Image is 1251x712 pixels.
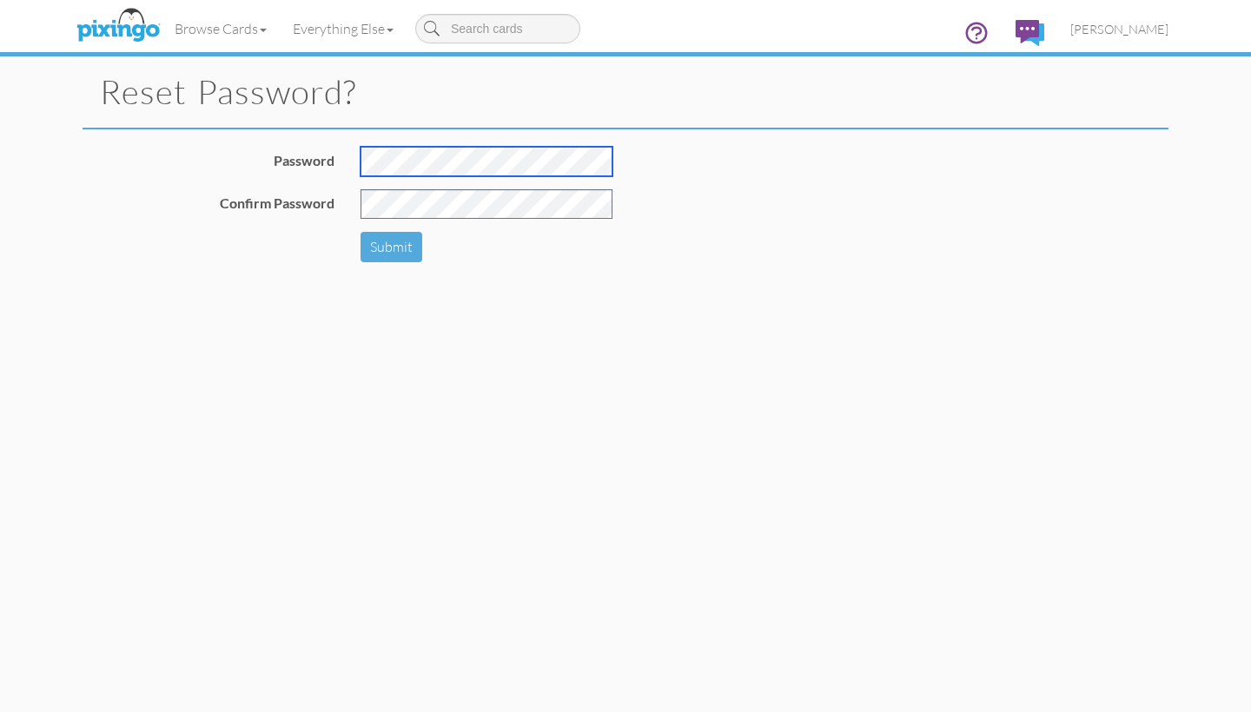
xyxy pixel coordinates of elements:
img: comments.svg [1016,20,1044,46]
a: [PERSON_NAME] [1057,7,1181,51]
input: Search cards [415,14,580,43]
button: Submit [361,232,422,262]
span: [PERSON_NAME] [1070,22,1168,36]
a: Everything Else [280,7,407,50]
a: Browse Cards [162,7,280,50]
label: Password [274,151,334,171]
img: pixingo logo [72,4,164,48]
label: Confirm Password [220,194,334,214]
h1: Reset Password? [100,74,1168,110]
